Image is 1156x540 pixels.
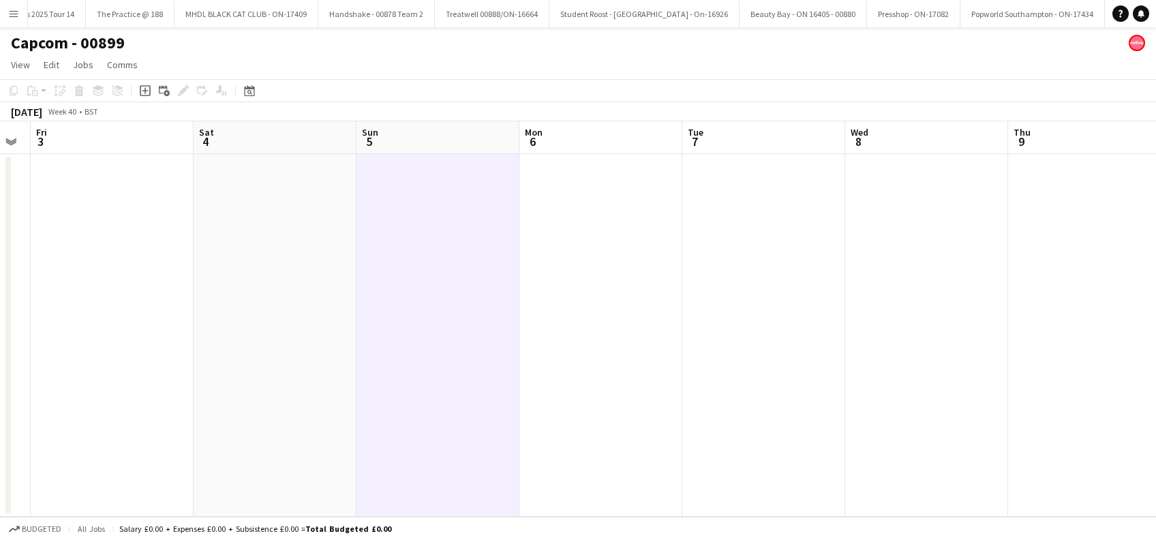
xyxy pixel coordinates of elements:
span: Budgeted [22,524,61,534]
span: Edit [44,59,59,71]
button: MHDL BLACK CAT CLUB - ON-17409 [174,1,318,27]
button: Treatwell 00888/ON-16664 [435,1,549,27]
a: View [5,56,35,74]
button: Presshop - ON-17082 [867,1,960,27]
div: [DATE] [11,105,42,119]
a: Edit [38,56,65,74]
span: Jobs [73,59,93,71]
h1: Capcom - 00899 [11,33,125,53]
button: The Practice @ 188 [86,1,174,27]
span: Week 40 [45,106,79,117]
button: Popworld Southampton - ON-17434 [960,1,1105,27]
a: Comms [102,56,143,74]
button: Beauty Bay - ON 16405 - 00880 [740,1,867,27]
span: All jobs [75,524,108,534]
a: Jobs [67,56,99,74]
button: Budgeted [7,522,63,537]
div: BST [85,106,98,117]
span: Comms [107,59,138,71]
span: View [11,59,30,71]
button: Handshake - 00878 Team 2 [318,1,435,27]
span: Total Budgeted £0.00 [305,524,391,534]
app-user-avatar: native Staffing [1129,35,1145,51]
div: Salary £0.00 + Expenses £0.00 + Subsistence £0.00 = [119,524,391,534]
button: Student Roost - [GEOGRAPHIC_DATA] - On-16926 [549,1,740,27]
